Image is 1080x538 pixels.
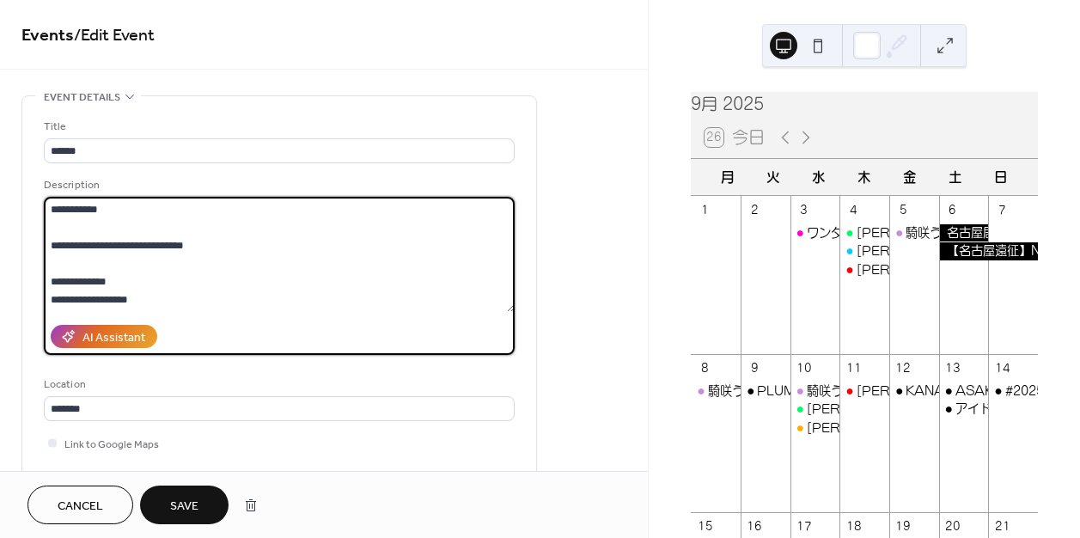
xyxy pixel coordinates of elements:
div: 日 [979,159,1024,196]
div: [PERSON_NAME] ワングラ出演 [857,382,1046,400]
div: 9月 2025 [691,92,1038,117]
div: AI Assistant [82,329,145,347]
span: Link to Google Maps [64,436,159,454]
div: ワンダービーツmini ~wonder channel,Chuu♡Cute,オトメルキュール3マン~ [790,224,840,241]
div: [PERSON_NAME] ワングラ出演 [857,261,1046,278]
div: 21 [994,518,1010,534]
div: [PERSON_NAME] ワングラ出演 [807,419,997,437]
div: 6 [945,202,961,217]
div: 騎咲うな ワングラ出演 [889,224,939,241]
div: 16 [747,518,762,534]
div: PLUMLIVE 祝100回公演 [757,382,900,400]
div: 騎咲うな ワングラ出演 [807,382,931,400]
div: 土 [933,159,979,196]
div: 8 [697,360,712,376]
span: / Edit Event [74,19,155,52]
div: 4 [845,202,861,217]
div: 佐々木りな ワングラ出演 [790,400,840,418]
div: 火 [750,159,796,196]
div: 12 [895,360,911,376]
div: 10 [796,360,812,376]
div: 緒方日菜 ワングラ出演 [839,261,889,278]
div: 天瀬ひまり ワングラ出演 [790,419,840,437]
div: 佐々木りな ワングラ出演 [839,224,889,241]
div: 木 [842,159,888,196]
div: Title [44,118,511,136]
div: 1 [697,202,712,217]
div: [PERSON_NAME] ワングラ出演 [807,400,997,418]
button: AI Assistant [51,325,157,348]
div: 7 [994,202,1010,217]
div: 2 [747,202,762,217]
div: Location [44,376,511,394]
div: 騎咲うな ワングラ出演 [691,382,741,400]
div: PLUMLIVE 祝100回公演 [741,382,790,400]
div: 20 [945,518,961,534]
div: ASAKUSA DREAMBOX Saturday FreeLive special supported by ブタイウラ [939,382,989,400]
div: 桜木唯衣 ラジオ出演 [839,242,889,260]
div: 緒方日菜 ワングラ出演 [839,382,889,400]
a: Events [21,19,74,52]
div: KANADE [889,382,939,400]
div: #2025瀬戸に沼 WARP SHINJUKU定期公演③ [988,382,1038,400]
div: KANADE [906,382,963,400]
span: Cancel [58,498,103,516]
div: 11 [845,360,861,376]
div: アイドルマリアージュVol.29～全組30分SP～ [939,400,989,418]
div: 月 [705,159,750,196]
div: 騎咲うな ワングラ出演 [906,224,1030,241]
div: 水 [796,159,841,196]
div: 名古屋居酒屋オフ会 [939,224,989,241]
div: [PERSON_NAME] ラジオ出演 [857,242,1034,260]
div: 19 [895,518,911,534]
div: 9 [747,360,762,376]
div: 3 [796,202,812,217]
div: 金 [888,159,933,196]
div: 15 [697,518,712,534]
div: 5 [895,202,911,217]
div: 18 [845,518,861,534]
span: Save [170,498,198,516]
button: Save [140,486,229,524]
div: 14 [994,360,1010,376]
div: [PERSON_NAME] ワングラ出演 [857,224,1046,241]
div: 【名古屋遠征】NAGOYA DREAMBOX [939,242,1038,260]
button: Cancel [27,486,133,524]
div: 13 [945,360,961,376]
div: 騎咲うな ワングラ出演 [708,382,833,400]
div: 17 [796,518,812,534]
div: 騎咲うな ワングラ出演 [790,382,840,400]
span: Event details [44,89,120,107]
div: Description [44,176,511,194]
